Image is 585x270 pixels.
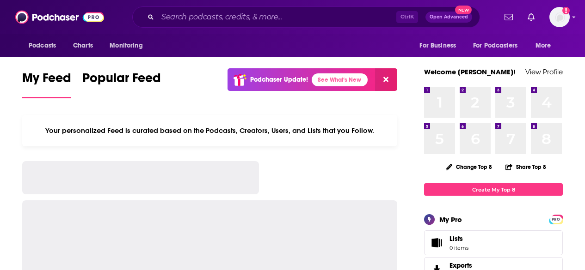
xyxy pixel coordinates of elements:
[425,12,472,23] button: Open AdvancedNew
[505,158,547,176] button: Share Top 8
[413,37,468,54] button: open menu
[82,70,161,98] a: Popular Feed
[250,76,308,84] p: Podchaser Update!
[440,161,498,173] button: Change Top 8
[103,37,154,54] button: open menu
[529,37,563,54] button: open menu
[430,15,468,19] span: Open Advanced
[439,215,462,224] div: My Pro
[450,245,468,251] span: 0 items
[29,39,56,52] span: Podcasts
[427,236,446,249] span: Lists
[450,234,463,243] span: Lists
[450,261,472,270] span: Exports
[550,216,561,222] a: PRO
[132,6,480,28] div: Search podcasts, credits, & more...
[455,6,472,14] span: New
[549,7,570,27] button: Show profile menu
[450,234,468,243] span: Lists
[549,7,570,27] img: User Profile
[22,70,71,98] a: My Feed
[22,70,71,91] span: My Feed
[82,70,161,91] span: Popular Feed
[312,73,368,86] a: See What's New
[549,7,570,27] span: Logged in as HannahDulzo1
[562,7,570,14] svg: Add a profile image
[15,8,104,26] img: Podchaser - Follow, Share and Rate Podcasts
[536,39,551,52] span: More
[424,230,563,255] a: Lists
[501,9,517,25] a: Show notifications dropdown
[158,10,396,24] input: Search podcasts, credits, & more...
[73,39,93,52] span: Charts
[22,115,397,146] div: Your personalized Feed is curated based on the Podcasts, Creators, Users, and Lists that you Follow.
[67,37,99,54] a: Charts
[424,183,563,196] a: Create My Top 8
[396,11,418,23] span: Ctrl K
[419,39,456,52] span: For Business
[473,39,517,52] span: For Podcasters
[424,67,516,76] a: Welcome [PERSON_NAME]!
[110,39,142,52] span: Monitoring
[525,67,563,76] a: View Profile
[22,37,68,54] button: open menu
[467,37,531,54] button: open menu
[524,9,538,25] a: Show notifications dropdown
